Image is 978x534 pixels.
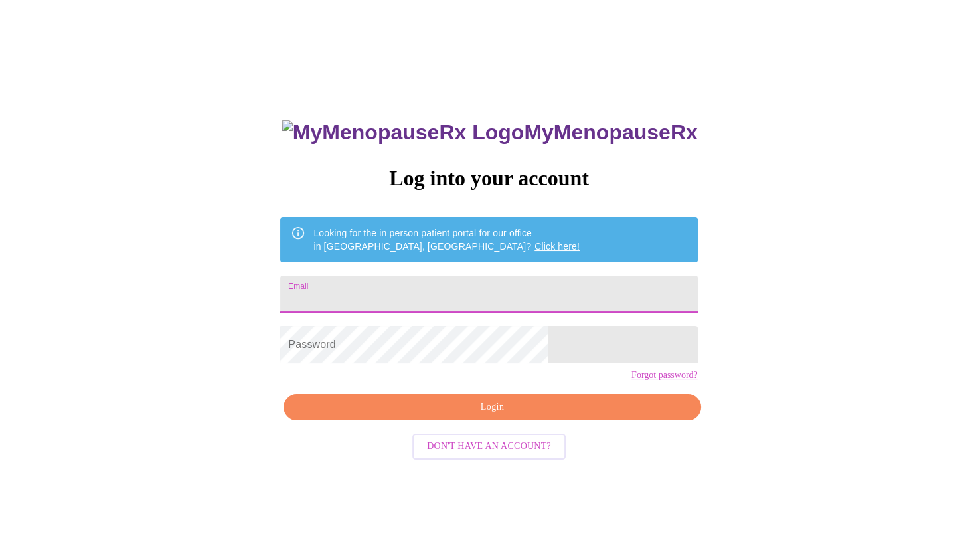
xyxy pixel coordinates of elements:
a: Forgot password? [631,370,698,381]
a: Click here! [534,241,580,252]
span: Login [299,399,685,416]
img: MyMenopauseRx Logo [282,120,524,145]
h3: Log into your account [280,166,697,191]
button: Don't have an account? [412,434,566,460]
a: Don't have an account? [409,440,569,451]
span: Don't have an account? [427,438,551,455]
h3: MyMenopauseRx [282,120,698,145]
button: Login [284,394,700,421]
div: Looking for the in person patient portal for our office in [GEOGRAPHIC_DATA], [GEOGRAPHIC_DATA]? [313,221,580,258]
